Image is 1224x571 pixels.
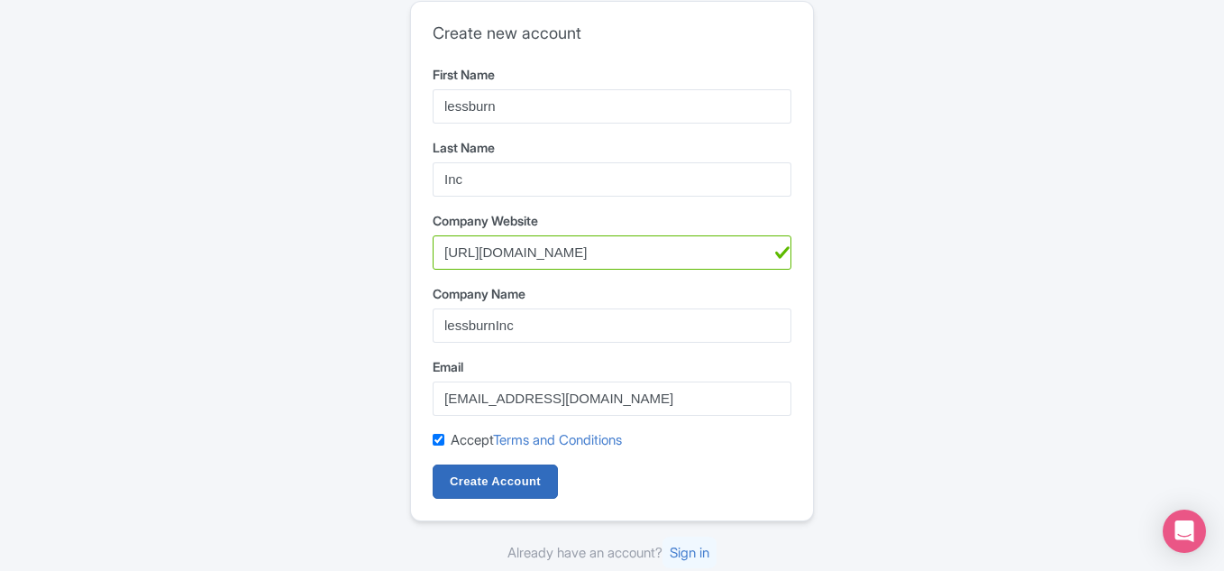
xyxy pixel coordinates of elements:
a: Sign in [662,537,717,568]
a: Terms and Conditions [493,431,622,448]
label: Accept [451,430,622,451]
label: Company Website [433,211,791,230]
label: Company Name [433,284,791,303]
div: Open Intercom Messenger [1163,510,1206,553]
label: First Name [433,65,791,84]
input: example.com [433,235,791,270]
div: Already have an account? [410,543,814,564]
label: Last Name [433,138,791,157]
label: Email [433,357,791,376]
input: Create Account [433,465,558,499]
input: username@example.com [433,382,791,416]
h2: Create new account [433,23,791,43]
